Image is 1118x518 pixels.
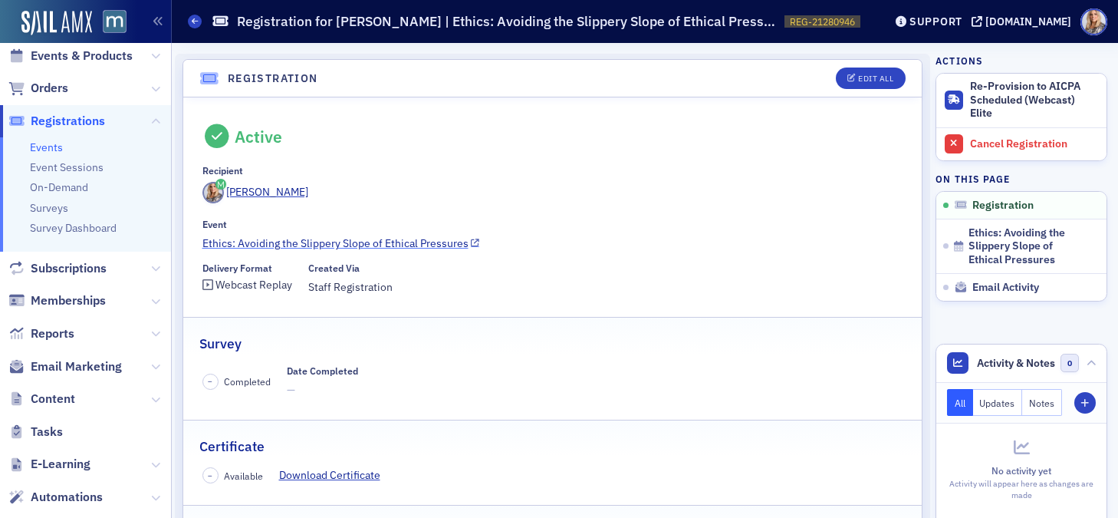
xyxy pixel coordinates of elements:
h4: Registration [228,71,318,87]
span: Staff Registration [308,279,393,295]
a: Survey Dashboard [30,221,117,235]
h4: Actions [936,54,983,68]
div: Event [202,219,227,230]
a: Memberships [8,292,106,309]
span: Registration [972,199,1034,213]
div: Support [909,15,962,28]
a: Surveys [30,201,68,215]
span: — [287,382,358,398]
span: Activity & Notes [977,355,1055,371]
a: Tasks [8,424,63,440]
button: Re-Provision to AICPA Scheduled (Webcast) Elite [936,74,1106,127]
a: Cancel Registration [936,127,1106,160]
span: Reports [31,325,74,342]
a: Ethics: Avoiding the Slippery Slope of Ethical Pressures [202,236,903,252]
a: Orders [8,80,68,97]
h2: Certificate [199,437,265,457]
div: Recipient [202,165,243,177]
a: Registrations [8,113,105,130]
div: No activity yet [947,464,1096,477]
a: Download Certificate [279,467,392,483]
a: Events & Products [8,48,133,64]
span: Email Marketing [31,358,122,375]
div: Created Via [308,262,360,274]
span: E-Learning [31,456,90,473]
h4: On this page [936,172,1107,186]
div: Edit All [858,74,893,83]
button: Edit All [836,68,905,89]
a: Reports [8,325,74,342]
span: Profile [1080,8,1107,35]
button: [DOMAIN_NAME] [972,16,1077,27]
div: Date Completed [287,365,358,377]
span: 0 [1060,354,1080,373]
span: – [208,470,212,481]
span: Completed [224,374,271,388]
div: [DOMAIN_NAME] [985,15,1071,28]
a: Content [8,391,75,407]
span: Orders [31,80,68,97]
button: Updates [973,389,1023,416]
a: Subscriptions [8,260,107,277]
a: Events [30,140,63,154]
span: REG-21280946 [790,15,855,28]
span: Memberships [31,292,106,309]
span: Email Activity [972,281,1039,295]
a: Automations [8,489,103,506]
img: SailAMX [103,10,127,34]
a: E-Learning [8,456,90,473]
a: Email Marketing [8,358,122,375]
a: Event Sessions [30,160,104,174]
h2: Survey [199,334,242,354]
span: Subscriptions [31,260,107,277]
span: Ethics: Avoiding the Slippery Slope of Ethical Pressures [968,226,1087,267]
a: [PERSON_NAME] [202,182,309,203]
a: On-Demand [30,180,88,194]
a: View Homepage [92,10,127,36]
span: Registrations [31,113,105,130]
div: Cancel Registration [970,137,1099,151]
img: SailAMX [21,11,92,35]
span: – [208,376,212,387]
div: Delivery Format [202,262,272,274]
div: [PERSON_NAME] [226,184,308,200]
div: Webcast Replay [215,281,292,289]
span: Events & Products [31,48,133,64]
span: Tasks [31,424,63,440]
div: Activity will appear here as changes are made [947,478,1096,503]
span: Available [224,469,263,483]
div: Re-Provision to AICPA Scheduled (Webcast) Elite [970,80,1099,120]
button: Notes [1022,389,1062,416]
h1: Registration for [PERSON_NAME] | Ethics: Avoiding the Slippery Slope of Ethical Pressures [237,12,777,31]
button: All [947,389,973,416]
span: Content [31,391,75,407]
div: Active [235,127,282,147]
span: Automations [31,489,103,506]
